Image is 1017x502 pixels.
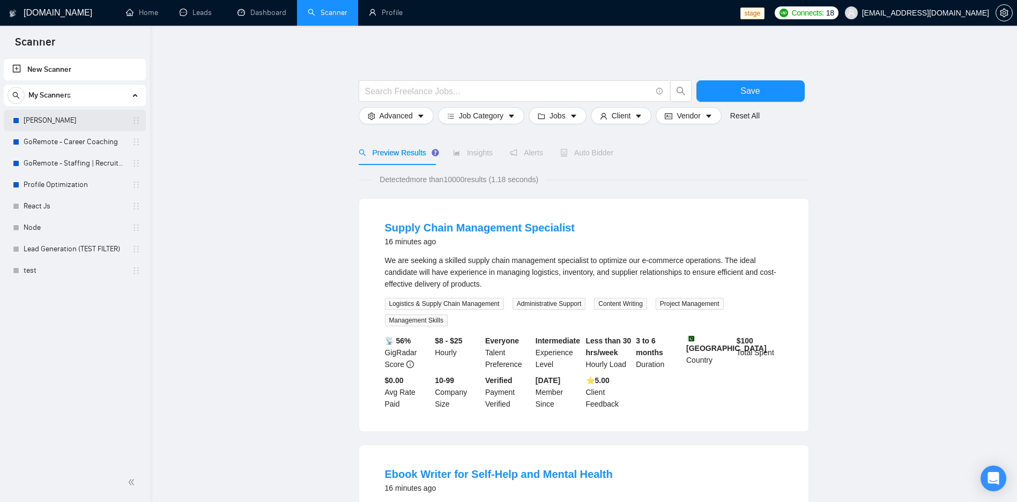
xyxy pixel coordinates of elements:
div: We are seeking a skilled supply chain management specialist to optimize our e-commerce operations... [385,254,783,290]
span: setting [996,9,1012,17]
span: Alerts [510,148,543,157]
span: Advanced [380,110,413,122]
span: Scanner [6,34,64,57]
div: 16 minutes ago [385,482,613,494]
button: search [8,87,25,104]
b: [GEOGRAPHIC_DATA] [686,335,767,353]
button: setting [996,4,1013,21]
div: Duration [634,335,684,370]
span: holder [132,245,140,253]
button: folderJobscaret-down [529,107,587,124]
span: caret-down [635,111,642,119]
input: Search Freelance Jobs... [365,85,651,98]
a: homeHome [126,8,158,17]
b: $ 100 [737,336,753,345]
div: Open Intercom Messenger [981,466,1006,491]
span: search [359,149,366,156]
div: Talent Preference [483,335,533,370]
span: notification [510,149,517,156]
b: 📡 56% [385,336,411,345]
div: Payment Verified [483,374,533,410]
span: setting [368,111,375,119]
b: Intermediate [536,336,580,345]
span: caret-down [417,111,425,119]
div: Company Size [433,374,483,410]
span: Save [740,84,760,98]
span: caret-down [705,111,712,119]
span: Management Skills [385,314,448,326]
span: area-chart [453,149,461,156]
span: idcard [665,111,672,119]
a: Ebook Writer for Self-Help and Mental Health [385,468,613,480]
span: double-left [128,477,138,488]
span: Job Category [459,110,503,122]
div: Hourly [433,335,483,370]
span: holder [132,181,140,189]
div: Tooltip anchor [430,148,440,158]
span: search [671,86,691,96]
b: $8 - $25 [435,336,462,345]
a: Profile Optimization [24,174,125,196]
a: GoRemote - Staffing | Recruitment [24,153,125,174]
span: Administrative Support [513,298,586,310]
span: Project Management [656,298,724,310]
div: Client Feedback [584,374,634,410]
span: robot [560,149,568,156]
a: dashboardDashboard [237,8,286,17]
span: caret-down [570,111,577,119]
b: Everyone [485,336,519,345]
a: searchScanner [308,8,347,17]
div: Member Since [533,374,584,410]
b: $0.00 [385,376,404,385]
span: folder [538,111,545,119]
span: Preview Results [359,148,436,157]
span: Vendor [677,110,700,122]
div: GigRadar Score [383,335,433,370]
button: search [670,80,692,102]
div: Experience Level [533,335,584,370]
a: messageLeads [180,8,216,17]
a: React Js [24,196,125,217]
button: idcardVendorcaret-down [656,107,721,124]
span: Detected more than 10000 results (1.18 seconds) [372,174,546,185]
button: barsJob Categorycaret-down [438,107,524,124]
span: bars [447,111,455,119]
span: Connects: [791,7,823,19]
span: My Scanners [28,85,71,106]
span: caret-down [508,111,515,119]
li: New Scanner [4,59,146,80]
span: Client [612,110,631,122]
b: [DATE] [536,376,560,385]
a: setting [996,9,1013,17]
img: logo [9,5,17,22]
span: user [600,111,607,119]
span: search [8,92,24,99]
a: Supply Chain Management Specialist [385,222,575,234]
span: info-circle [406,361,414,368]
span: Content Writing [594,298,647,310]
span: holder [132,202,140,211]
span: info-circle [656,88,663,95]
span: holder [132,266,140,275]
b: Less than 30 hrs/week [586,336,632,357]
span: holder [132,223,140,232]
b: 10-99 [435,376,454,385]
span: stage [740,8,764,19]
button: userClientcaret-down [591,107,652,124]
span: Insights [453,148,493,157]
b: 3 to 6 months [636,336,663,357]
div: 16 minutes ago [385,235,575,248]
button: settingAdvancedcaret-down [359,107,434,124]
a: New Scanner [12,59,137,80]
span: holder [132,159,140,168]
b: ⭐️ 5.00 [586,376,610,385]
div: Country [684,335,734,370]
a: GoRemote - Career Coaching [24,131,125,153]
li: My Scanners [4,85,146,281]
span: holder [132,116,140,125]
div: Hourly Load [584,335,634,370]
span: holder [132,138,140,146]
a: Lead Generation (TEST FILTER) [24,238,125,260]
button: Save [696,80,805,102]
a: test [24,260,125,281]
